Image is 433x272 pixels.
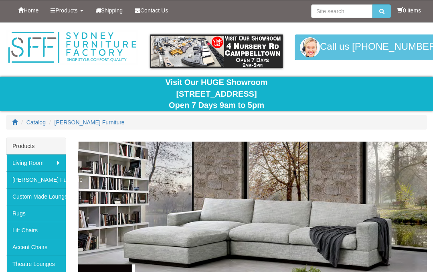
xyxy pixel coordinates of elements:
[45,0,89,20] a: Products
[55,7,77,14] span: Products
[6,188,66,205] a: Custom Made Lounges
[101,7,123,14] span: Shipping
[12,0,45,20] a: Home
[6,30,138,65] img: Sydney Furniture Factory
[24,7,38,14] span: Home
[6,154,66,171] a: Living Room
[55,119,125,126] a: [PERSON_NAME] Furniture
[140,7,168,14] span: Contact Us
[6,77,427,111] div: Visit Our HUGE Showroom [STREET_ADDRESS] Open 7 Days 9am to 5pm
[6,171,66,188] a: [PERSON_NAME] Furniture
[6,205,66,222] a: Rugs
[150,35,283,68] img: showroom.gif
[311,4,372,18] input: Site search
[129,0,174,20] a: Contact Us
[6,138,66,154] div: Products
[89,0,129,20] a: Shipping
[397,6,421,14] li: 0 items
[6,239,66,256] a: Accent Chairs
[6,222,66,239] a: Lift Chairs
[26,119,46,126] a: Catalog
